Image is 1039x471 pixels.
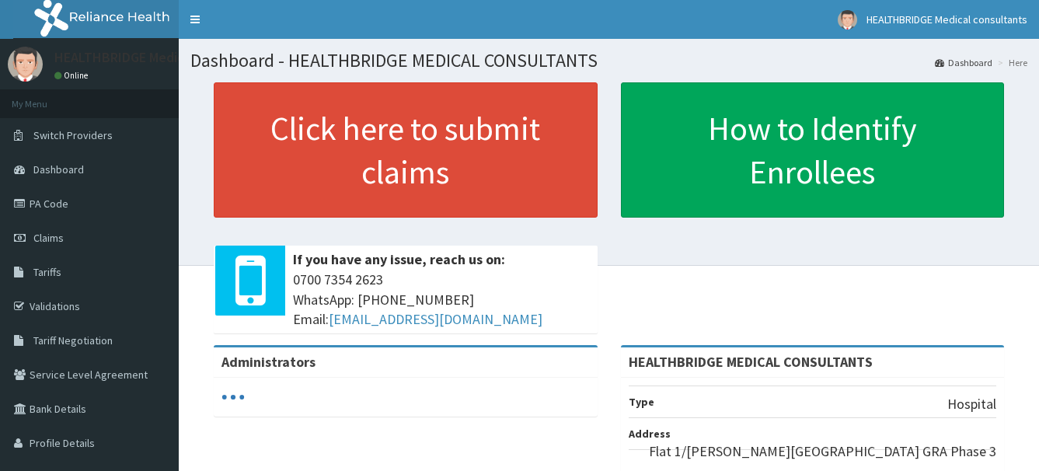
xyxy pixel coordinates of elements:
[629,395,654,409] b: Type
[935,56,992,69] a: Dashboard
[33,265,61,279] span: Tariffs
[33,333,113,347] span: Tariff Negotiation
[649,441,996,462] p: Flat 1/[PERSON_NAME][GEOGRAPHIC_DATA] GRA Phase 3
[33,128,113,142] span: Switch Providers
[33,162,84,176] span: Dashboard
[8,47,43,82] img: User Image
[54,51,271,65] p: HEALTHBRIDGE Medical consultants
[293,250,505,268] b: If you have any issue, reach us on:
[221,353,316,371] b: Administrators
[214,82,598,218] a: Click here to submit claims
[621,82,1005,218] a: How to Identify Enrollees
[994,56,1027,69] li: Here
[33,231,64,245] span: Claims
[866,12,1027,26] span: HEALTHBRIDGE Medical consultants
[629,353,873,371] strong: HEALTHBRIDGE MEDICAL CONSULTANTS
[838,10,857,30] img: User Image
[947,394,996,414] p: Hospital
[221,386,245,409] svg: audio-loading
[54,70,92,81] a: Online
[629,427,671,441] b: Address
[190,51,1027,71] h1: Dashboard - HEALTHBRIDGE MEDICAL CONSULTANTS
[293,270,590,330] span: 0700 7354 2623 WhatsApp: [PHONE_NUMBER] Email:
[329,310,542,328] a: [EMAIL_ADDRESS][DOMAIN_NAME]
